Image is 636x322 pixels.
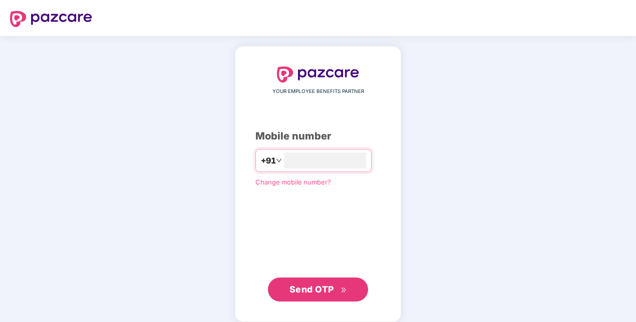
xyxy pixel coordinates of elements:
[276,157,282,163] span: down
[10,11,92,27] img: logo
[261,154,276,167] span: +91
[272,87,364,95] span: YOUR EMPLOYEE BENEFITS PARTNER
[255,178,331,186] a: Change mobile number?
[341,287,347,293] span: double-right
[255,128,381,144] div: Mobile number
[289,284,334,294] span: Send OTP
[277,66,359,82] img: logo
[268,277,368,301] button: Send OTPdouble-right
